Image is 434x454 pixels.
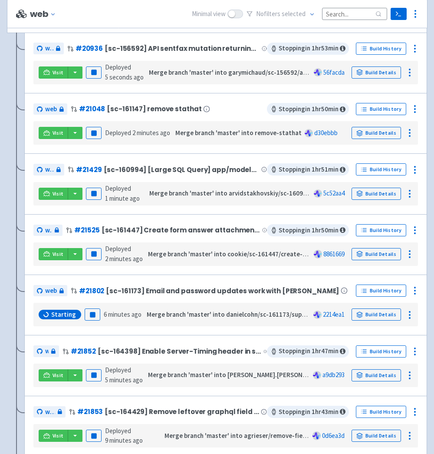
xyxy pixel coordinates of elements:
[148,250,423,258] strong: Merge branch 'master' into cookie/sc-161447/create-form-answer-image-upload-url-endpoint
[352,188,401,200] a: Build Details
[147,310,384,318] strong: Merge branch 'master' into danielcohn/sc-161173/support-email-and-pw-updates
[33,285,67,297] a: web
[105,194,140,202] time: 1 minute ago
[267,224,349,236] span: Stopping in 1 hr 50 min
[267,406,349,418] span: Stopping in 1 hr 43 min
[105,376,143,384] time: 5 minutes ago
[86,127,102,139] button: Pause
[76,44,103,53] a: #20936
[53,432,64,439] span: Visit
[107,105,201,113] span: [sc-161147] remove stathat
[85,308,100,321] button: Pause
[356,103,406,115] a: Build History
[323,68,345,76] a: 56facda
[105,45,260,52] span: [sc-156592] API sentfax mutation returning internal server
[256,9,306,19] span: No filter s
[33,406,66,418] a: web
[105,427,143,445] span: Deployed
[322,8,387,20] input: Search...
[53,129,64,136] span: Visit
[39,188,68,200] a: Visit
[53,69,64,76] span: Visit
[76,165,102,174] a: #21429
[267,163,349,176] span: Stopping in 1 hr 51 min
[104,166,260,173] span: [sc-160994] [Large SQL Query] app/models/user.rb:1311
[53,372,64,379] span: Visit
[323,310,345,318] a: 2214ea1
[45,225,52,235] span: web
[105,63,144,81] span: Deployed
[98,348,262,355] span: [sc-164398] Enable Server-Timing header in staging and add performance tuning documentation
[45,165,54,175] span: web
[352,248,401,260] a: Build Details
[104,310,141,318] time: 6 minutes ago
[45,104,57,114] span: web
[323,250,345,258] a: 8861669
[86,188,102,200] button: Pause
[267,43,349,55] span: Stopping in 1 hr 53 min
[356,285,406,297] a: Build History
[39,66,68,79] a: Visit
[51,310,76,319] span: Starting
[105,366,143,384] span: Deployed
[86,66,102,79] button: Pause
[86,248,102,260] button: Pause
[322,431,345,440] a: 0d6ea3d
[33,164,64,176] a: web
[356,43,406,55] a: Build History
[356,345,406,358] a: Build History
[352,308,401,321] a: Build Details
[106,287,339,295] span: [sc-161173] Email and password updates work with [PERSON_NAME]
[105,73,144,81] time: 5 seconds ago
[105,184,140,202] span: Deployed
[356,406,406,418] a: Build History
[30,9,60,19] button: web
[105,255,143,263] time: 2 minutes ago
[267,345,349,358] span: Stopping in 1 hr 47 min
[33,225,62,236] a: web
[39,369,68,381] a: Visit
[39,127,68,139] a: Visit
[45,286,57,296] span: web
[105,129,170,137] span: Deployed
[282,10,306,18] span: selected
[53,251,64,258] span: Visit
[267,103,349,115] span: Stopping in 1 hr 50 min
[39,430,68,442] a: Visit
[71,347,96,356] a: #21852
[352,369,401,381] a: Build Details
[53,190,64,197] span: Visit
[33,103,67,115] a: web
[33,43,64,54] a: web
[105,245,143,263] span: Deployed
[74,225,99,235] a: #21525
[391,8,407,20] a: Terminal
[323,189,345,197] a: 5c52aa4
[175,129,302,137] strong: Merge branch 'master' into remove-stathat
[352,66,401,79] a: Build Details
[164,431,332,440] strong: Merge branch 'master' into agrieser/remove-field-tracing
[45,43,53,53] span: web
[39,248,68,260] a: Visit
[352,430,401,442] a: Build Details
[79,104,105,113] a: #21048
[105,436,143,444] time: 9 minutes ago
[77,407,103,416] a: #21853
[105,408,259,415] span: [sc-164429] Remove leftover graphql field tracing
[352,127,401,139] a: Build Details
[45,407,55,417] span: web
[102,226,260,234] span: [sc-161447] Create form answer attachment upload url endpoint
[132,129,170,137] time: 2 minutes ago
[79,286,104,295] a: #21802
[322,371,345,379] a: a9db293
[356,163,406,176] a: Build History
[192,9,226,19] span: Minimal view
[356,224,406,236] a: Build History
[33,345,59,357] a: web
[149,189,376,197] strong: Merge branch 'master' into arvidstakhovskiy/sc-160994/large-sql-has-courses
[45,346,49,356] span: web
[86,369,102,381] button: Pause
[86,430,102,442] button: Pause
[314,129,338,137] a: d30ebbb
